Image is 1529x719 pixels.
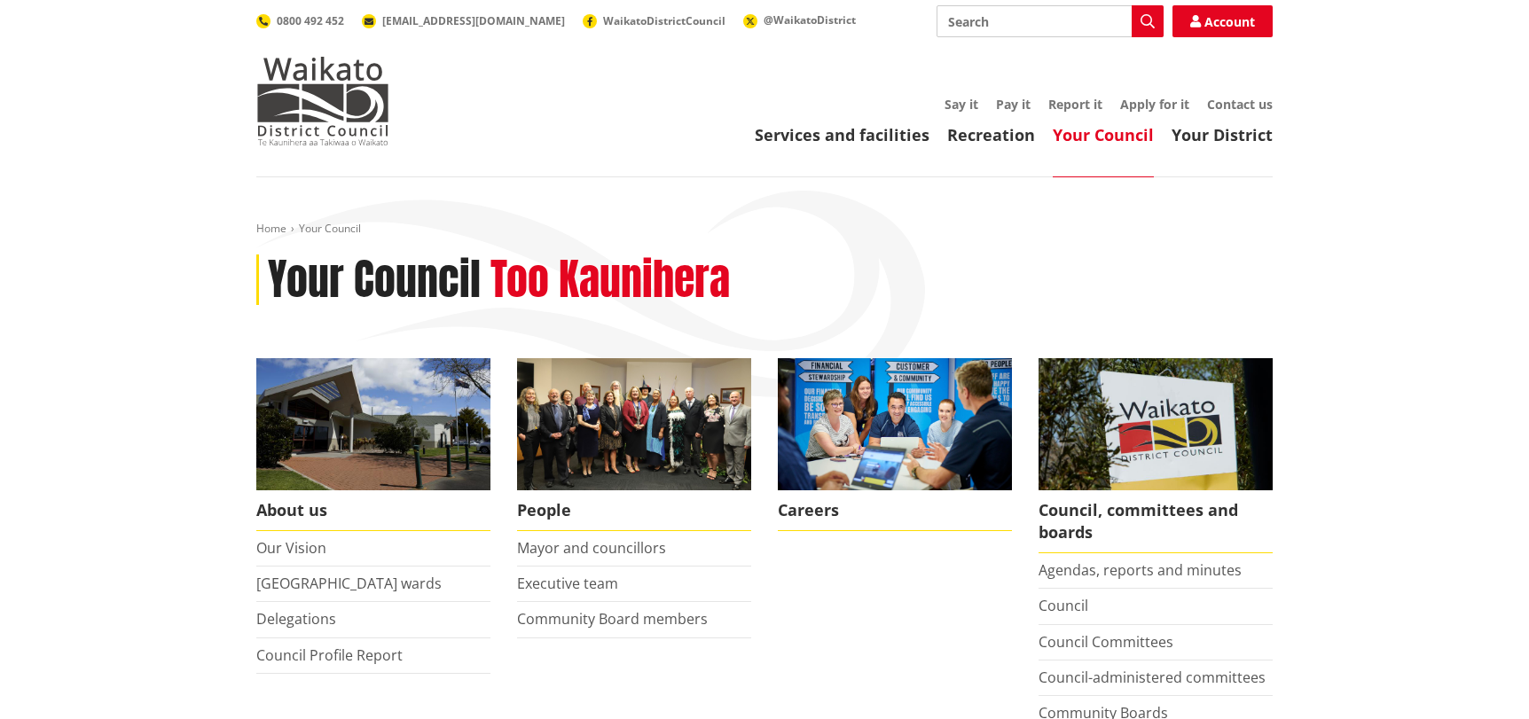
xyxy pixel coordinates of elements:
[490,254,730,306] h2: Too Kaunihera
[1039,596,1088,615] a: Council
[1039,632,1173,652] a: Council Committees
[256,574,442,593] a: [GEOGRAPHIC_DATA] wards
[256,490,490,531] span: About us
[256,222,1273,237] nav: breadcrumb
[1039,668,1266,687] a: Council-administered committees
[1039,490,1273,553] span: Council, committees and boards
[947,124,1035,145] a: Recreation
[1039,358,1273,553] a: Waikato-District-Council-sign Council, committees and boards
[277,13,344,28] span: 0800 492 452
[755,124,929,145] a: Services and facilities
[256,538,326,558] a: Our Vision
[778,358,1012,490] img: Office staff in meeting - Career page
[256,57,389,145] img: Waikato District Council - Te Kaunihera aa Takiwaa o Waikato
[1039,358,1273,490] img: Waikato-District-Council-sign
[1048,96,1102,113] a: Report it
[256,609,336,629] a: Delegations
[256,221,286,236] a: Home
[268,254,481,306] h1: Your Council
[1172,124,1273,145] a: Your District
[517,358,751,531] a: 2022 Council People
[945,96,978,113] a: Say it
[778,358,1012,531] a: Careers
[1053,124,1154,145] a: Your Council
[256,13,344,28] a: 0800 492 452
[382,13,565,28] span: [EMAIL_ADDRESS][DOMAIN_NAME]
[362,13,565,28] a: [EMAIL_ADDRESS][DOMAIN_NAME]
[1120,96,1189,113] a: Apply for it
[583,13,725,28] a: WaikatoDistrictCouncil
[1039,560,1242,580] a: Agendas, reports and minutes
[603,13,725,28] span: WaikatoDistrictCouncil
[256,358,490,490] img: WDC Building 0015
[256,358,490,531] a: WDC Building 0015 About us
[764,12,856,27] span: @WaikatoDistrict
[743,12,856,27] a: @WaikatoDistrict
[1172,5,1273,37] a: Account
[517,358,751,490] img: 2022 Council
[778,490,1012,531] span: Careers
[937,5,1164,37] input: Search input
[996,96,1031,113] a: Pay it
[517,490,751,531] span: People
[299,221,361,236] span: Your Council
[256,645,403,665] a: Council Profile Report
[517,609,708,629] a: Community Board members
[517,574,618,593] a: Executive team
[1207,96,1273,113] a: Contact us
[517,538,666,558] a: Mayor and councillors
